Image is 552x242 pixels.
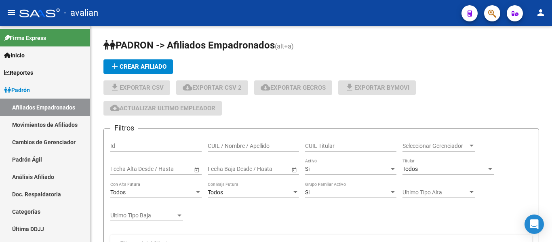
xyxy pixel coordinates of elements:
span: Todos [110,189,126,196]
span: Exportar GECROS [261,84,326,91]
mat-icon: person [536,8,546,17]
span: Si [305,189,310,196]
span: Actualizar ultimo Empleador [110,105,215,112]
button: Exportar CSV 2 [176,80,248,95]
div: Open Intercom Messenger [525,215,544,234]
span: Seleccionar Gerenciador [402,143,468,149]
button: Open calendar [192,165,201,174]
mat-icon: file_download [110,82,120,92]
span: Exportar CSV [110,84,164,91]
span: Todos [208,189,223,196]
span: PADRON -> Afiliados Empadronados [103,40,275,51]
span: Todos [402,166,418,172]
mat-icon: add [110,61,120,71]
button: Crear Afiliado [103,59,173,74]
mat-icon: cloud_download [261,82,270,92]
span: Padrón [4,86,30,95]
span: Firma Express [4,34,46,42]
button: Exportar CSV [103,80,170,95]
span: Crear Afiliado [110,63,166,70]
span: (alt+a) [275,42,294,50]
span: Inicio [4,51,25,60]
input: Fecha fin [244,166,284,173]
span: Si [305,166,310,172]
mat-icon: cloud_download [110,103,120,113]
button: Open calendar [290,165,298,174]
input: Fecha fin [147,166,186,173]
span: - avalian [64,4,98,22]
button: Actualizar ultimo Empleador [103,101,222,116]
span: Ultimo Tipo Alta [402,189,468,196]
span: Reportes [4,68,33,77]
h3: Filtros [110,122,138,134]
span: Ultimo Tipo Baja [110,212,176,219]
input: Fecha inicio [110,166,140,173]
button: Exportar GECROS [254,80,332,95]
mat-icon: cloud_download [183,82,192,92]
button: Exportar Bymovi [338,80,416,95]
input: Fecha inicio [208,166,237,173]
mat-icon: file_download [345,82,354,92]
span: Exportar Bymovi [345,84,409,91]
mat-icon: menu [6,8,16,17]
span: Exportar CSV 2 [183,84,242,91]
